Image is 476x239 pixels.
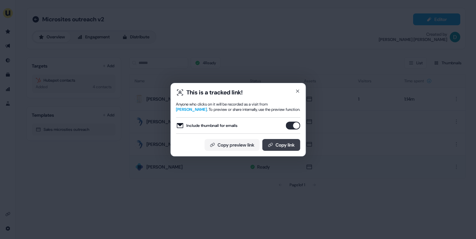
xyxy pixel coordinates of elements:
div: This is a tracked link! [186,89,243,96]
div: Anyone who clicks on it will be recorded as a visit from . To preview or share internally, use th... [176,102,300,112]
label: Include thumbnail for emails [176,122,238,129]
button: Copy preview link [204,139,259,151]
span: [PERSON_NAME] [176,107,207,112]
button: Copy link [262,139,300,151]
